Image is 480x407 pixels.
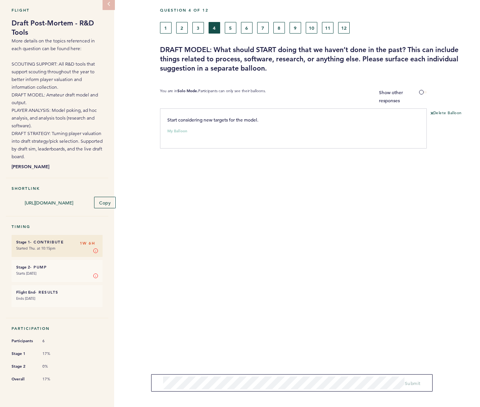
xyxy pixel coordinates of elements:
time: Starts [DATE] [16,271,36,276]
button: Copy [94,197,116,208]
p: You are in Participants can only see their balloons. [160,88,266,105]
span: Stage 2 [12,363,35,370]
h6: - Pump [16,265,98,270]
time: Started Thu. at 10:15pm [16,246,56,251]
small: Stage 1 [16,240,30,245]
b: Solo Mode. [177,88,198,93]
b: [PERSON_NAME] [12,162,103,170]
small: My Balloon [167,129,187,133]
span: 1W 6H [80,240,95,247]
h5: Shortlink [12,186,103,191]
button: 6 [241,22,253,34]
button: Delete Balloon [431,110,462,117]
button: 3 [192,22,204,34]
small: Flight End [16,290,35,295]
h5: Question 4 of 12 [160,8,474,13]
button: 7 [257,22,269,34]
span: 17% [42,351,66,356]
span: Start considering new targets for the model. [167,117,258,123]
button: 2 [176,22,188,34]
small: Stage 2 [16,265,30,270]
button: 10 [306,22,317,34]
span: 17% [42,377,66,382]
button: 12 [338,22,350,34]
span: Show other responses [379,89,403,103]
span: Submit [405,380,421,386]
span: Copy [99,199,111,206]
span: More details on the topics referenced in each question can be found here: SCOUTING SUPPORT: All R... [12,38,103,159]
h1: Draft Post-Mortem - R&D Tools [12,19,103,37]
h3: DRAFT MODEL: What should START doing that we haven’t done in the past? This can include things re... [160,45,474,73]
h5: Timing [12,224,103,229]
button: 5 [225,22,236,34]
button: 4 [209,22,220,34]
h6: - Results [16,290,98,295]
h5: Flight [12,8,103,13]
time: Ends [DATE] [16,296,35,301]
button: 8 [273,22,285,34]
span: Stage 1 [12,350,35,358]
h5: Participation [12,326,103,331]
button: 1 [160,22,172,34]
button: Submit [405,379,421,387]
button: 11 [322,22,333,34]
button: 9 [290,22,301,34]
span: Overall [12,375,35,383]
span: 0% [42,364,66,369]
h6: - Contribute [16,240,98,245]
span: 6 [42,338,66,344]
span: Participants [12,337,35,345]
